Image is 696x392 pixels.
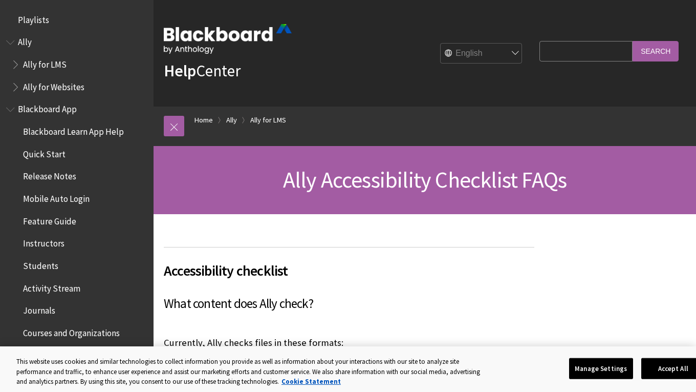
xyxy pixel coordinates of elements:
[23,302,55,316] span: Journals
[164,294,534,314] h3: What content does Ally check?
[23,235,64,249] span: Instructors
[23,78,84,92] span: Ally for Websites
[226,114,237,127] a: Ally
[441,44,523,64] select: Site Language Selector
[23,123,124,137] span: Blackboard Learn App Help
[164,260,534,281] span: Accessibility checklist
[250,114,286,127] a: Ally for LMS
[18,101,77,115] span: Blackboard App
[281,377,341,386] a: More information about your privacy, opens in a new tab
[633,41,679,61] input: Search
[23,257,58,271] span: Students
[23,146,66,159] span: Quick Start
[164,60,241,81] a: HelpCenter
[569,358,633,379] button: Manage Settings
[164,60,196,81] strong: Help
[6,34,147,96] nav: Book outline for Anthology Ally Help
[194,114,213,127] a: Home
[23,168,76,182] span: Release Notes
[283,166,567,194] span: Ally Accessibility Checklist FAQs
[23,280,80,294] span: Activity Stream
[23,213,76,226] span: Feature Guide
[23,56,67,70] span: Ally for LMS
[164,24,292,54] img: Blackboard by Anthology
[23,324,120,338] span: Courses and Organizations
[16,357,487,387] div: This website uses cookies and similar technologies to collect information you provide as well as ...
[23,190,90,204] span: Mobile Auto Login
[164,336,424,349] p: Currently, Ally checks files in these formats:
[6,11,147,29] nav: Book outline for Playlists
[18,11,49,25] span: Playlists
[18,34,32,48] span: Ally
